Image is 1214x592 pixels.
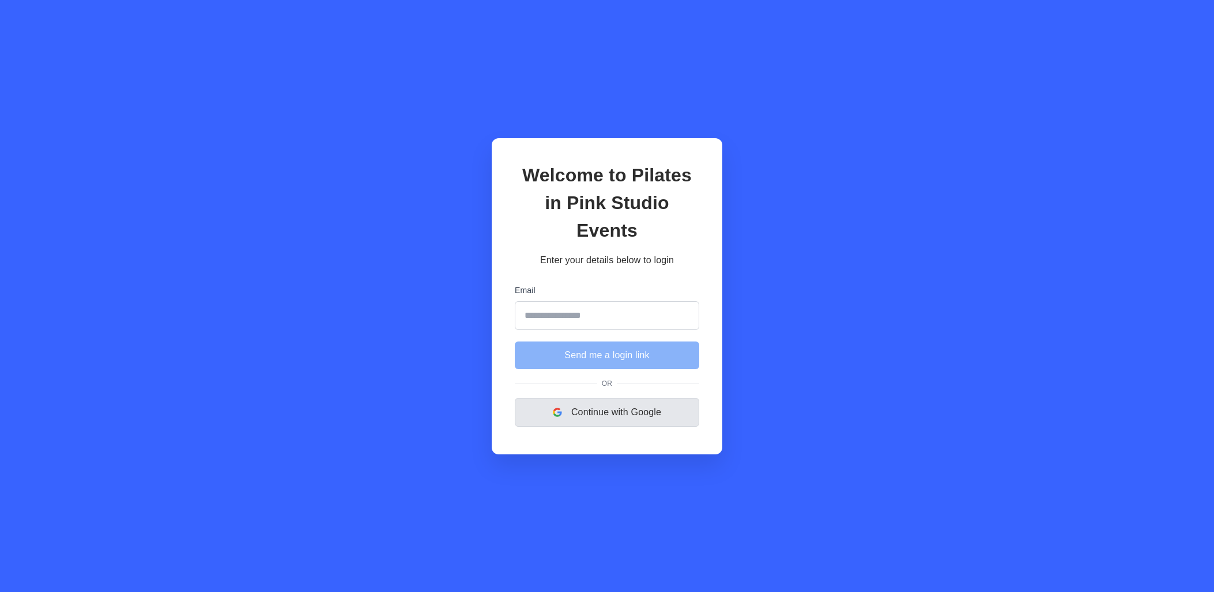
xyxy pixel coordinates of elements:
p: Enter your details below to login [515,253,699,267]
button: Send me a login link [515,341,699,369]
img: google logo [553,408,562,417]
h1: Welcome to Pilates in Pink Studio Events [515,161,699,244]
label: Email [515,284,699,297]
span: Or [597,378,617,389]
button: Continue with Google [515,398,699,427]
